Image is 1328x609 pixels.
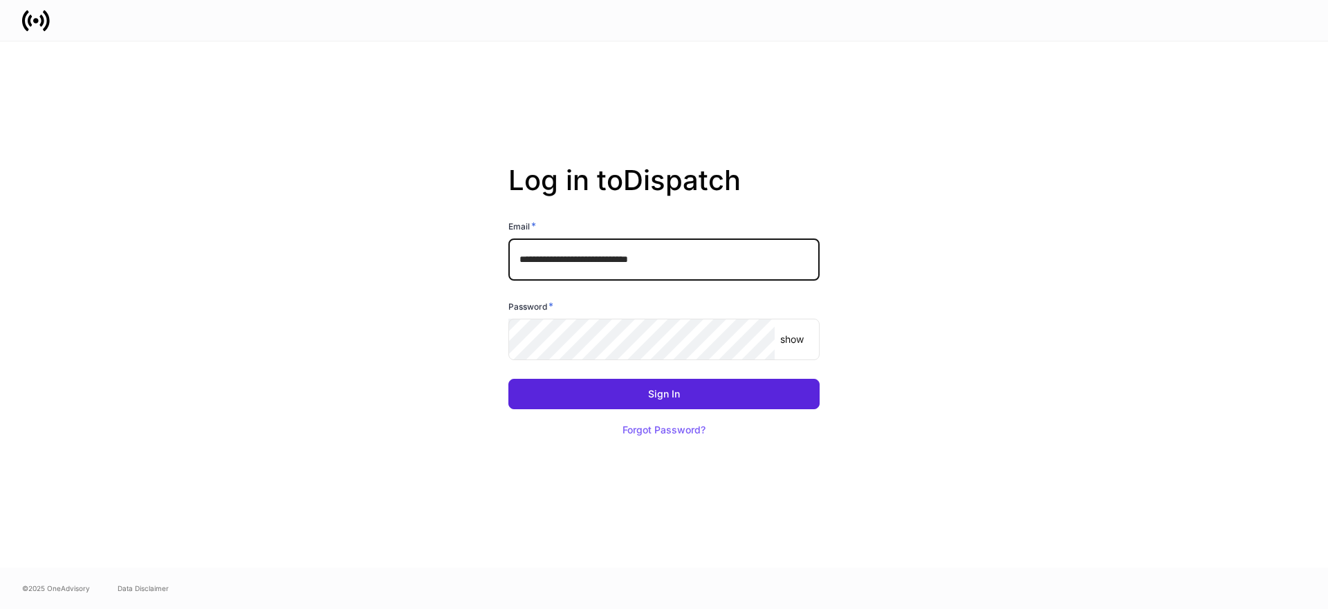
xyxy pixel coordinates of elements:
p: show [780,332,804,346]
button: Forgot Password? [605,415,723,445]
span: © 2025 OneAdvisory [22,583,90,594]
a: Data Disclaimer [118,583,169,594]
button: Sign In [508,379,820,409]
h2: Log in to Dispatch [508,164,820,219]
h6: Password [508,299,553,313]
div: Sign In [648,389,680,399]
h6: Email [508,219,536,233]
div: Forgot Password? [622,425,705,435]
